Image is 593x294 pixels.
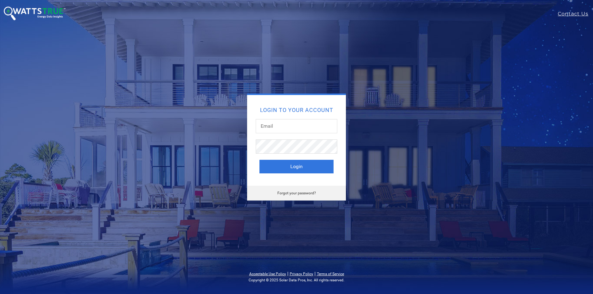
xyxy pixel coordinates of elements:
h2: Login to your account [259,107,334,113]
button: Login [259,160,334,173]
a: Acceptable Use Policy [249,272,286,276]
a: Contact Us [558,10,593,18]
span: | [287,271,288,276]
span: | [314,271,316,276]
a: Terms of Service [317,272,344,276]
img: WattsTrue [4,6,65,20]
a: Forgot your password? [277,191,316,195]
input: Email [256,119,337,133]
a: Privacy Policy [290,272,313,276]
